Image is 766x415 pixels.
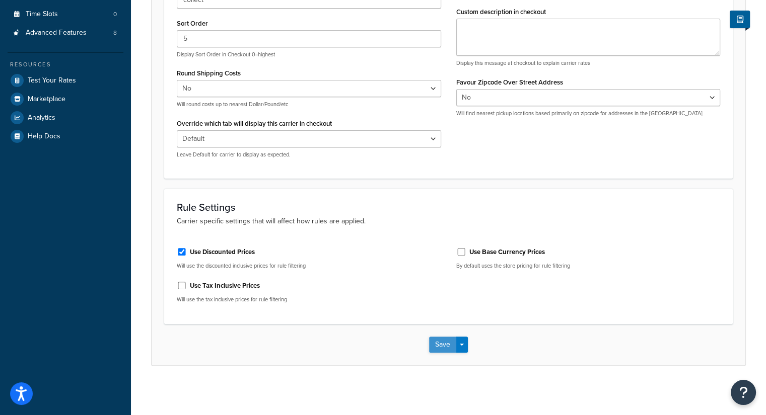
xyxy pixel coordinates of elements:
[28,95,65,104] span: Marketplace
[456,262,721,270] p: By default uses the store pricing for rule filtering
[8,5,123,24] a: Time Slots0
[456,59,721,67] p: Display this message at checkout to explain carrier rates
[113,10,117,19] span: 0
[177,216,720,227] p: Carrier specific settings that will affect how rules are applied.
[8,90,123,108] a: Marketplace
[8,24,123,42] li: Advanced Features
[26,10,58,19] span: Time Slots
[177,51,441,58] p: Display Sort Order in Checkout 0=highest
[456,8,546,16] label: Custom description in checkout
[113,29,117,37] span: 8
[8,24,123,42] a: Advanced Features8
[28,114,55,122] span: Analytics
[177,262,441,270] p: Will use the discounted inclusive prices for rule filtering
[8,127,123,145] a: Help Docs
[429,337,456,353] button: Save
[8,71,123,90] a: Test Your Rates
[469,247,545,257] label: Use Base Currency Prices
[177,151,441,158] p: Leave Default for carrier to display as expected.
[28,132,60,141] span: Help Docs
[177,120,332,127] label: Override which tab will display this carrier in checkout
[177,101,441,108] p: Will round costs up to nearest Dollar/Pound/etc
[177,296,441,303] p: Will use the tax inclusive prices for rule filtering
[730,11,750,28] button: Show Help Docs
[26,29,87,37] span: Advanced Features
[190,281,260,290] label: Use Tax Inclusive Prices
[177,20,208,27] label: Sort Order
[8,109,123,127] a: Analytics
[456,78,563,86] label: Favour Zipcode Over Street Address
[190,247,255,257] label: Use Discounted Prices
[8,60,123,69] div: Resources
[28,76,76,85] span: Test Your Rates
[456,110,721,117] p: Will find nearest pickup locations based primarily on zipcode for addresses in the [GEOGRAPHIC_DATA]
[731,380,756,405] button: Open Resource Center
[8,5,123,24] li: Time Slots
[177,202,720,213] h3: Rule Settings
[177,69,241,77] label: Round Shipping Costs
